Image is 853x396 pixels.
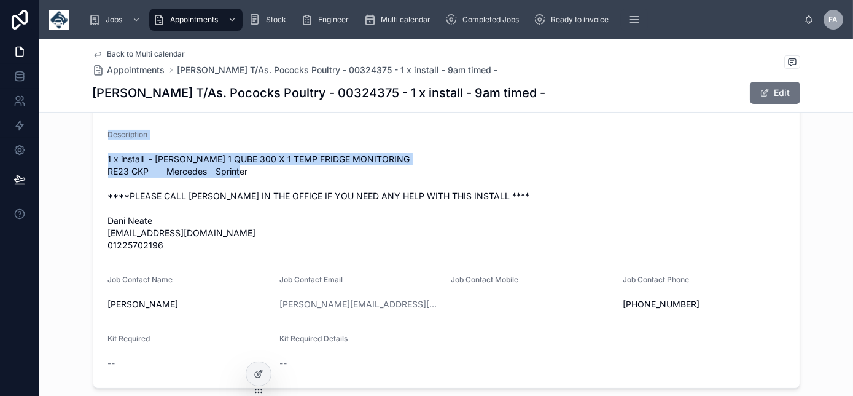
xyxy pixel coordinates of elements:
img: App logo [49,10,69,30]
span: Appointments [170,15,218,25]
div: scrollable content [79,6,804,33]
a: Appointments [93,64,165,76]
span: Completed Jobs [462,15,519,25]
a: Multi calendar [360,9,439,31]
a: Completed Jobs [442,9,528,31]
a: [PERSON_NAME] T/As. Pococks Poultry - 00324375 - 1 x install - 9am timed - [177,64,498,76]
span: Appointments [107,64,165,76]
a: Stock [245,9,295,31]
span: Ready to invoice [551,15,609,25]
span: FA [829,15,838,25]
span: Job Contact Name [108,275,173,284]
span: Job Contact Email [279,275,343,284]
span: Job Contact Mobile [451,275,519,284]
span: Jobs [106,15,122,25]
span: Back to Multi calendar [107,49,185,59]
h1: [PERSON_NAME] T/As. Pococks Poultry - 00324375 - 1 x install - 9am timed - [93,84,546,101]
span: [PERSON_NAME] [108,298,270,311]
a: [PERSON_NAME][EMAIL_ADDRESS][DOMAIN_NAME] [279,298,442,311]
a: Back to Multi calendar [93,49,185,59]
span: Description [108,130,148,139]
a: Jobs [85,9,147,31]
span: Kit Required [108,334,150,343]
span: Kit Required Details [279,334,348,343]
span: 1 x install - [PERSON_NAME] 1 QUBE 300 X 1 TEMP FRIDGE MONITORING RE23 GKP Mercedes Sprinter ****... [108,153,785,251]
span: -- [108,357,115,370]
a: Appointments [149,9,243,31]
button: Edit [750,82,800,104]
a: Ready to invoice [530,9,617,31]
span: [PHONE_NUMBER] [623,298,785,311]
span: Stock [266,15,286,25]
span: Multi calendar [381,15,430,25]
span: Job Contact Phone [623,275,689,284]
span: Engineer [318,15,349,25]
a: Engineer [297,9,357,31]
span: -- [279,357,287,370]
